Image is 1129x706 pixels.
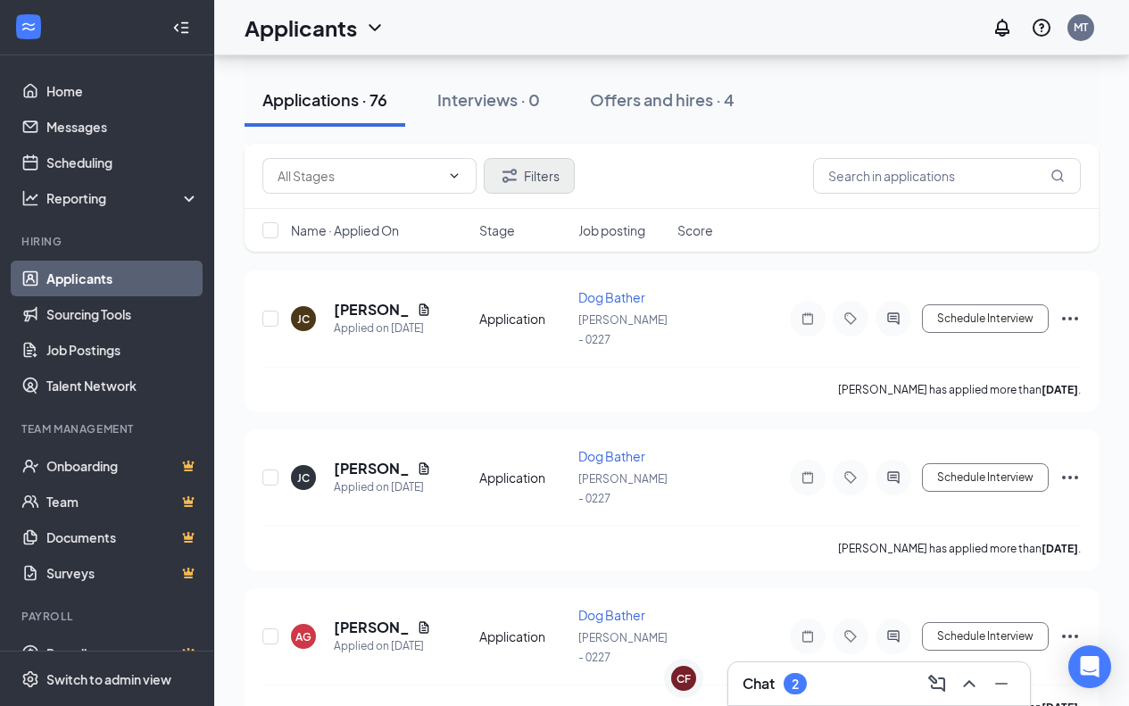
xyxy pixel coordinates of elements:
[1059,467,1081,488] svg: Ellipses
[792,677,799,692] div: 2
[883,311,904,326] svg: ActiveChat
[479,469,568,486] div: Application
[922,622,1049,651] button: Schedule Interview
[578,631,668,664] span: [PERSON_NAME] - 0227
[46,296,199,332] a: Sourcing Tools
[1068,645,1111,688] div: Open Intercom Messenger
[1042,542,1078,555] b: [DATE]
[479,627,568,645] div: Application
[813,158,1081,194] input: Search in applications
[1050,169,1065,183] svg: MagnifyingGlass
[291,221,399,239] span: Name · Applied On
[245,12,357,43] h1: Applicants
[21,670,39,688] svg: Settings
[992,17,1013,38] svg: Notifications
[297,311,310,327] div: JC
[437,88,540,111] div: Interviews · 0
[479,310,568,328] div: Application
[295,629,311,644] div: AG
[364,17,386,38] svg: ChevronDown
[499,165,520,187] svg: Filter
[743,674,775,694] h3: Chat
[46,484,199,519] a: TeamCrown
[21,421,195,436] div: Team Management
[797,311,818,326] svg: Note
[334,478,431,496] div: Applied on [DATE]
[590,88,735,111] div: Offers and hires · 4
[484,158,575,194] button: Filter Filters
[959,673,980,694] svg: ChevronUp
[417,461,431,476] svg: Document
[838,541,1081,556] p: [PERSON_NAME] has applied more than .
[278,166,440,186] input: All Stages
[578,313,668,346] span: [PERSON_NAME] - 0227
[46,332,199,368] a: Job Postings
[417,620,431,635] svg: Document
[922,304,1049,333] button: Schedule Interview
[46,555,199,591] a: SurveysCrown
[46,73,199,109] a: Home
[1074,20,1088,35] div: MT
[46,109,199,145] a: Messages
[578,448,645,464] span: Dog Bather
[922,463,1049,492] button: Schedule Interview
[46,519,199,555] a: DocumentsCrown
[479,221,515,239] span: Stage
[797,470,818,485] svg: Note
[797,629,818,644] svg: Note
[840,311,861,326] svg: Tag
[1031,17,1052,38] svg: QuestionInfo
[334,637,431,655] div: Applied on [DATE]
[334,618,410,637] h5: [PERSON_NAME]
[262,88,387,111] div: Applications · 76
[21,189,39,207] svg: Analysis
[1059,626,1081,647] svg: Ellipses
[334,459,410,478] h5: [PERSON_NAME]
[297,470,310,486] div: JC
[21,234,195,249] div: Hiring
[46,635,199,671] a: PayrollCrown
[46,670,171,688] div: Switch to admin view
[578,221,645,239] span: Job posting
[578,607,645,623] span: Dog Bather
[578,472,668,505] span: [PERSON_NAME] - 0227
[926,673,948,694] svg: ComposeMessage
[46,261,199,296] a: Applicants
[46,189,200,207] div: Reporting
[1042,383,1078,396] b: [DATE]
[334,300,410,320] h5: [PERSON_NAME]
[677,671,691,686] div: CF
[883,470,904,485] svg: ActiveChat
[447,169,461,183] svg: ChevronDown
[417,303,431,317] svg: Document
[46,448,199,484] a: OnboardingCrown
[987,669,1016,698] button: Minimize
[677,221,713,239] span: Score
[578,289,645,305] span: Dog Bather
[883,629,904,644] svg: ActiveChat
[334,320,431,337] div: Applied on [DATE]
[172,19,190,37] svg: Collapse
[21,609,195,624] div: Payroll
[46,368,199,403] a: Talent Network
[840,470,861,485] svg: Tag
[838,382,1081,397] p: [PERSON_NAME] has applied more than .
[955,669,984,698] button: ChevronUp
[1059,308,1081,329] svg: Ellipses
[923,669,951,698] button: ComposeMessage
[20,18,37,36] svg: WorkstreamLogo
[840,629,861,644] svg: Tag
[46,145,199,180] a: Scheduling
[991,673,1012,694] svg: Minimize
